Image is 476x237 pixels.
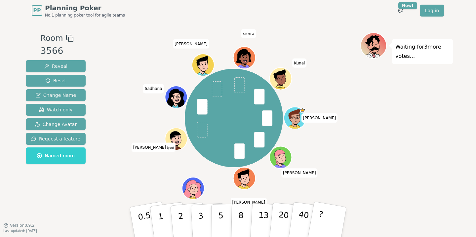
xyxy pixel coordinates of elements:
[3,229,37,233] span: Last updated: [DATE]
[45,13,125,18] span: No.1 planning poker tool for agile teams
[292,59,306,68] span: Click to change your name
[44,63,67,69] span: Reveal
[395,5,407,17] button: New!
[26,104,86,116] button: Watch only
[281,168,318,178] span: Click to change your name
[26,75,86,87] button: Reset
[37,152,75,159] span: Named room
[398,2,417,9] div: New!
[45,3,125,13] span: Planning Poker
[166,146,174,149] span: (you)
[40,44,73,58] div: 3566
[39,106,73,113] span: Watch only
[26,60,86,72] button: Reveal
[166,129,187,149] button: Click to change your avatar
[241,29,256,38] span: Click to change your name
[300,108,306,113] span: spencer is the host
[26,89,86,101] button: Change Name
[231,198,267,207] span: Click to change your name
[45,77,66,84] span: Reset
[420,5,444,17] a: Log in
[40,32,63,44] span: Room
[301,113,337,123] span: Click to change your name
[10,223,35,228] span: Version 0.9.2
[35,92,76,99] span: Change Name
[33,7,41,15] span: PP
[132,143,176,152] span: Click to change your name
[173,39,209,49] span: Click to change your name
[26,133,86,145] button: Request a feature
[395,42,450,61] p: Waiting for 3 more votes...
[26,118,86,130] button: Change Avatar
[26,147,86,164] button: Named room
[143,84,164,94] span: Click to change your name
[32,3,125,18] a: PPPlanning PokerNo.1 planning poker tool for agile teams
[35,121,77,128] span: Change Avatar
[31,136,80,142] span: Request a feature
[3,223,35,228] button: Version0.9.2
